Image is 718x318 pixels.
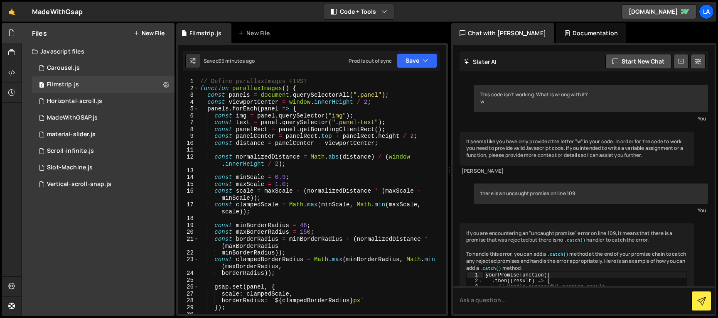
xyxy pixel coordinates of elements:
[22,43,175,60] div: Javascript files
[32,159,175,176] div: 15973/47770.js
[476,206,706,215] div: You
[178,85,199,92] div: 2
[178,304,199,311] div: 29
[32,176,175,193] div: 15973/47520.js
[178,140,199,147] div: 10
[178,277,199,284] div: 25
[47,147,94,155] div: Scroll-infinite.js
[556,23,626,43] div: Documentation
[178,154,199,167] div: 12
[476,114,706,123] div: You
[451,23,554,43] div: Chat with [PERSON_NAME]
[622,4,696,19] a: [DOMAIN_NAME]
[39,82,44,89] span: 1
[178,181,199,188] div: 15
[563,237,587,243] code: .catch()
[47,131,96,138] div: material-slider.js
[479,266,502,272] code: .catch()
[47,181,111,188] div: Vertical-scroll-snap.js
[349,57,392,64] div: Prod is out of sync
[464,58,497,66] h2: Slater AI
[47,164,93,171] div: Slot-Machine.js
[178,99,199,106] div: 4
[178,270,199,277] div: 24
[178,78,199,85] div: 1
[32,29,47,38] h2: Files
[178,113,199,120] div: 6
[178,167,199,174] div: 13
[178,201,199,215] div: 17
[178,188,199,201] div: 16
[467,272,483,278] div: 1
[178,284,199,291] div: 26
[32,60,175,76] div: 15973/47346.js
[474,85,708,112] div: This code isn't working. What is wrong with it? w
[178,133,199,140] div: 9
[178,147,199,154] div: 11
[32,126,175,143] div: 15973/47562.js
[219,57,255,64] div: 35 minutes ago
[178,119,199,126] div: 7
[178,297,199,304] div: 28
[605,54,671,69] button: Start new chat
[397,53,437,68] button: Save
[474,183,708,204] div: there is an uncaught promise on line 109
[238,29,273,37] div: New File
[47,114,98,122] div: MadeWithGSAP.js
[178,236,199,250] div: 21
[324,4,394,19] button: Code + Tools
[32,76,175,93] div: 15973/47328.js
[467,284,483,290] div: 3
[699,4,714,19] a: La
[2,2,22,22] a: 🤙
[178,250,199,257] div: 22
[178,174,199,181] div: 14
[133,30,165,37] button: New File
[460,132,694,166] div: It seems like you have only provided the letter "w" in your code. In order for the code to work, ...
[32,143,175,159] div: 15973/47011.js
[178,229,199,236] div: 20
[178,92,199,99] div: 3
[178,222,199,229] div: 19
[178,215,199,222] div: 18
[47,98,102,105] div: Horizontal-scroll.js
[47,81,79,88] div: Filmstrip.js
[178,105,199,113] div: 5
[178,291,199,298] div: 27
[189,29,221,37] div: Filmstrip.js
[204,57,255,64] div: Saved
[546,252,570,257] code: .catch()
[462,168,692,175] div: [PERSON_NAME]
[47,64,80,72] div: Carousel.js
[32,7,83,17] div: MadeWithGsap
[32,93,175,110] div: 15973/47035.js
[178,311,199,318] div: 30
[467,278,483,284] div: 2
[178,256,199,270] div: 23
[178,126,199,133] div: 8
[32,110,175,126] div: 15973/42716.js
